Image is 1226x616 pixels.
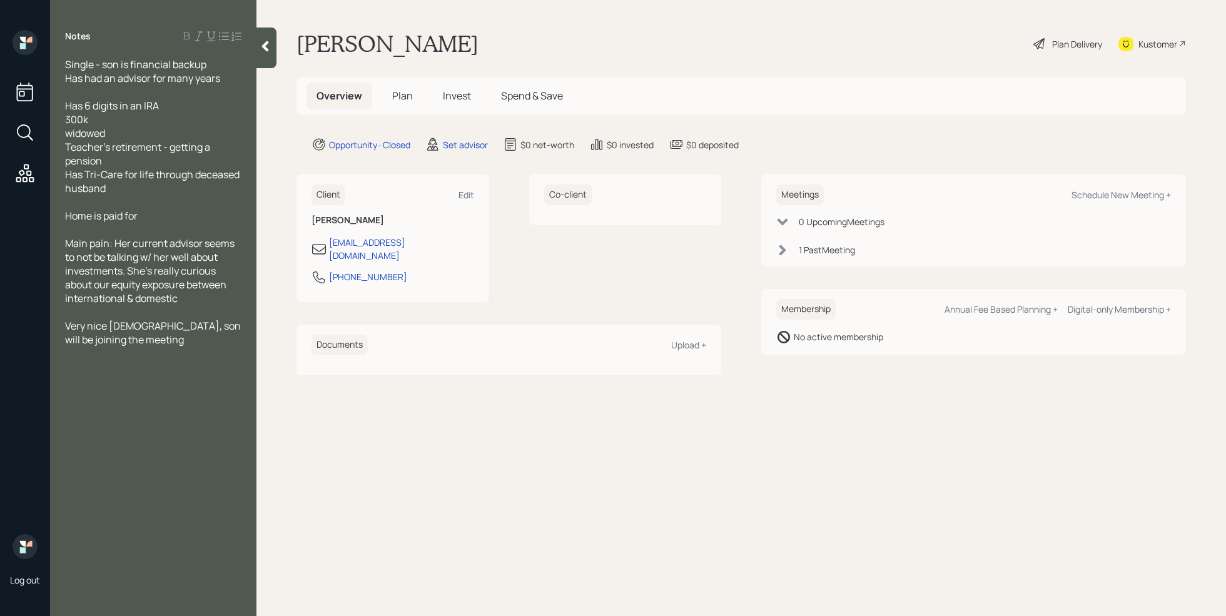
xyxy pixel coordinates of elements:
[312,335,368,355] h6: Documents
[329,236,474,262] div: [EMAIL_ADDRESS][DOMAIN_NAME]
[1068,303,1171,315] div: Digital-only Membership +
[671,339,706,351] div: Upload +
[65,113,88,126] span: 300k
[443,138,488,151] div: Set advisor
[65,140,241,195] span: Teacher's retirement - getting a pension Has Tri-Care for life through deceased husband
[65,126,105,140] span: widowed
[65,99,159,113] span: Has 6 digits in an IRA
[13,534,38,559] img: retirable_logo.png
[501,89,563,103] span: Spend & Save
[312,215,474,226] h6: [PERSON_NAME]
[520,138,574,151] div: $0 net-worth
[65,30,91,43] label: Notes
[1052,38,1102,51] div: Plan Delivery
[65,58,220,85] span: Single - son is financial backup Has had an advisor for many years
[1138,38,1177,51] div: Kustomer
[458,189,474,201] div: Edit
[329,270,407,283] div: [PHONE_NUMBER]
[794,330,883,343] div: No active membership
[686,138,739,151] div: $0 deposited
[317,89,362,103] span: Overview
[329,138,410,151] div: Opportunity · Closed
[799,243,855,256] div: 1 Past Meeting
[10,574,40,586] div: Log out
[776,184,824,205] h6: Meetings
[776,299,836,320] h6: Membership
[945,303,1058,315] div: Annual Fee Based Planning +
[443,89,471,103] span: Invest
[296,30,479,58] h1: [PERSON_NAME]
[1071,189,1171,201] div: Schedule New Meeting +
[65,319,243,346] span: Very nice [DEMOGRAPHIC_DATA], son will be joining the meeting
[392,89,413,103] span: Plan
[65,236,236,305] span: Main pain: Her current advisor seems to not be talking w/ her well about investments. She's reall...
[544,184,592,205] h6: Co-client
[65,209,138,223] span: Home is paid for
[799,215,884,228] div: 0 Upcoming Meeting s
[607,138,654,151] div: $0 invested
[312,184,345,205] h6: Client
